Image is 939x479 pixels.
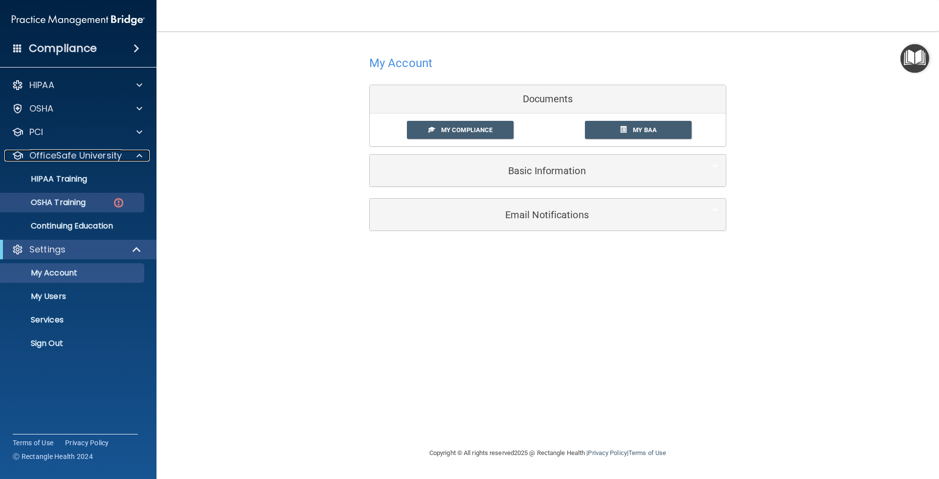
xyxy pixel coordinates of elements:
iframe: Drift Widget Chat Controller [770,410,927,449]
span: Ⓒ Rectangle Health 2024 [13,452,93,461]
span: My BAA [633,126,657,134]
a: OfficeSafe University [12,150,142,161]
p: OSHA [29,103,54,114]
img: danger-circle.6113f641.png [112,197,125,209]
p: OSHA Training [6,198,86,207]
a: OSHA [12,103,142,114]
p: Services [6,315,140,325]
a: Privacy Policy [65,438,109,448]
h5: Basic Information [377,165,689,176]
p: My Account [6,268,140,278]
p: HIPAA [29,79,54,91]
a: Terms of Use [628,449,666,456]
a: Email Notifications [377,204,718,226]
span: My Compliance [441,126,492,134]
p: OfficeSafe University [29,150,122,161]
a: PCI [12,126,142,138]
p: Settings [29,244,66,255]
p: HIPAA Training [6,174,87,184]
a: Settings [12,244,142,255]
button: Open Resource Center [900,44,929,73]
p: Sign Out [6,339,140,348]
a: HIPAA [12,79,142,91]
p: Continuing Education [6,221,140,231]
p: My Users [6,292,140,301]
img: PMB logo [12,10,145,30]
a: Terms of Use [13,438,53,448]
a: Basic Information [377,160,718,182]
p: PCI [29,126,43,138]
a: Privacy Policy [588,449,626,456]
div: Copyright © All rights reserved 2025 @ Rectangle Health | | [369,437,726,469]
h4: Compliance [29,42,97,55]
h4: My Account [369,57,432,69]
h5: Email Notifications [377,209,689,220]
div: Documents [370,85,726,114]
